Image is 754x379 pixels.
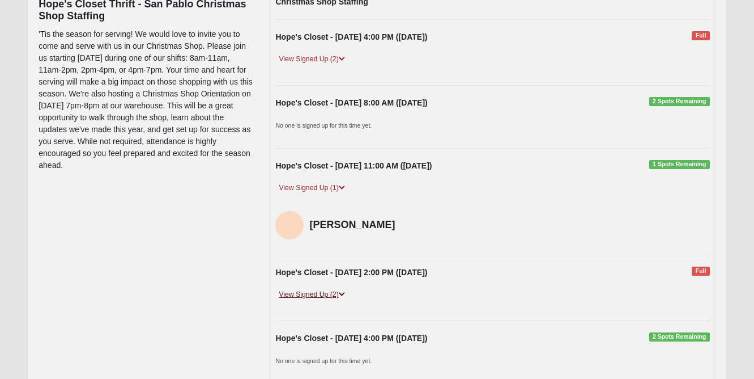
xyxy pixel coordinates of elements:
[275,357,372,364] small: No one is signed up for this time yet.
[275,289,348,301] a: View Signed Up (2)
[692,267,709,276] span: Full
[275,211,304,239] img: Tori Swaim
[275,98,427,107] strong: Hope's Closet - [DATE] 8:00 AM ([DATE])
[649,160,710,169] span: 1 Spots Remaining
[692,31,709,40] span: Full
[275,268,427,277] strong: Hope's Closet - [DATE] 2:00 PM ([DATE])
[275,161,432,170] strong: Hope's Closet - [DATE] 11:00 AM ([DATE])
[275,334,427,343] strong: Hope's Closet - [DATE] 4:00 PM ([DATE])
[275,32,427,41] strong: Hope's Closet - [DATE] 4:00 PM ([DATE])
[309,219,408,231] h4: [PERSON_NAME]
[275,53,348,65] a: View Signed Up (2)
[649,332,710,342] span: 2 Spots Remaining
[275,122,372,129] small: No one is signed up for this time yet.
[39,28,253,171] p: 'Tis the season for serving! We would love to invite you to come and serve with us in our Christm...
[275,182,348,194] a: View Signed Up (1)
[649,97,710,106] span: 2 Spots Remaining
